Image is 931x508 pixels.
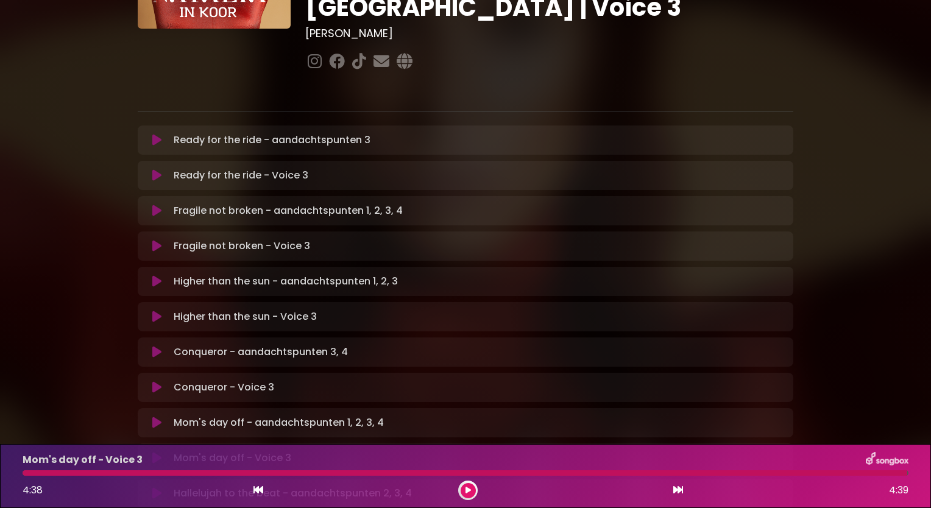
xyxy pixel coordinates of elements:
p: Mom's day off - Voice 3 [23,453,143,467]
p: Conqueror - Voice 3 [174,380,274,395]
p: Ready for the ride - Voice 3 [174,168,308,183]
p: Conqueror - aandachtspunten 3, 4 [174,345,348,359]
p: Higher than the sun - aandachtspunten 1, 2, 3 [174,274,398,289]
p: Fragile not broken - aandachtspunten 1, 2, 3, 4 [174,203,403,218]
p: Higher than the sun - Voice 3 [174,309,317,324]
h3: [PERSON_NAME] [305,27,793,40]
img: songbox-logo-white.png [866,452,908,468]
span: 4:39 [889,483,908,498]
p: Fragile not broken - Voice 3 [174,239,310,253]
p: Mom's day off - aandachtspunten 1, 2, 3, 4 [174,415,384,430]
span: 4:38 [23,483,43,497]
p: Ready for the ride - aandachtspunten 3 [174,133,370,147]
